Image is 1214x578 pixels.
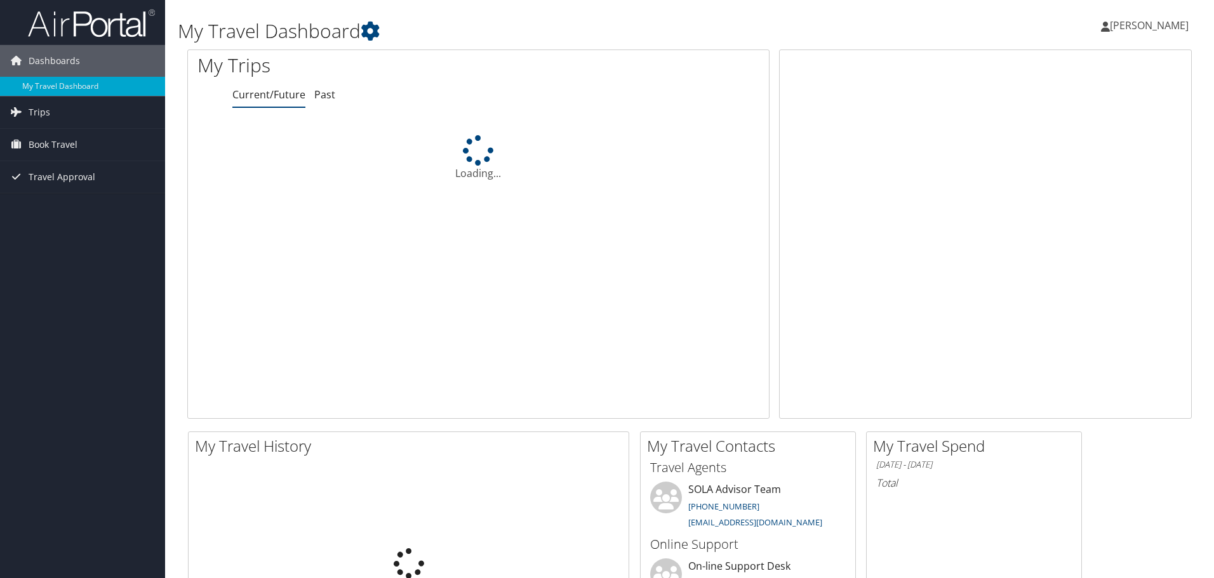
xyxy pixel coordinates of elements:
div: Loading... [188,135,769,181]
img: airportal-logo.png [28,8,155,38]
h1: My Travel Dashboard [178,18,860,44]
h2: My Travel History [195,435,629,457]
h3: Travel Agents [650,459,846,476]
h1: My Trips [197,52,517,79]
a: [PHONE_NUMBER] [688,501,759,512]
a: [EMAIL_ADDRESS][DOMAIN_NAME] [688,516,822,528]
h6: Total [876,476,1072,490]
span: Trips [29,96,50,128]
a: Past [314,88,335,102]
span: Book Travel [29,129,77,161]
a: [PERSON_NAME] [1101,6,1201,44]
h3: Online Support [650,535,846,553]
span: Travel Approval [29,161,95,193]
a: Current/Future [232,88,305,102]
h2: My Travel Spend [873,435,1081,457]
span: [PERSON_NAME] [1110,18,1189,32]
span: Dashboards [29,45,80,77]
h6: [DATE] - [DATE] [876,459,1072,471]
li: SOLA Advisor Team [644,482,852,534]
h2: My Travel Contacts [647,435,855,457]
